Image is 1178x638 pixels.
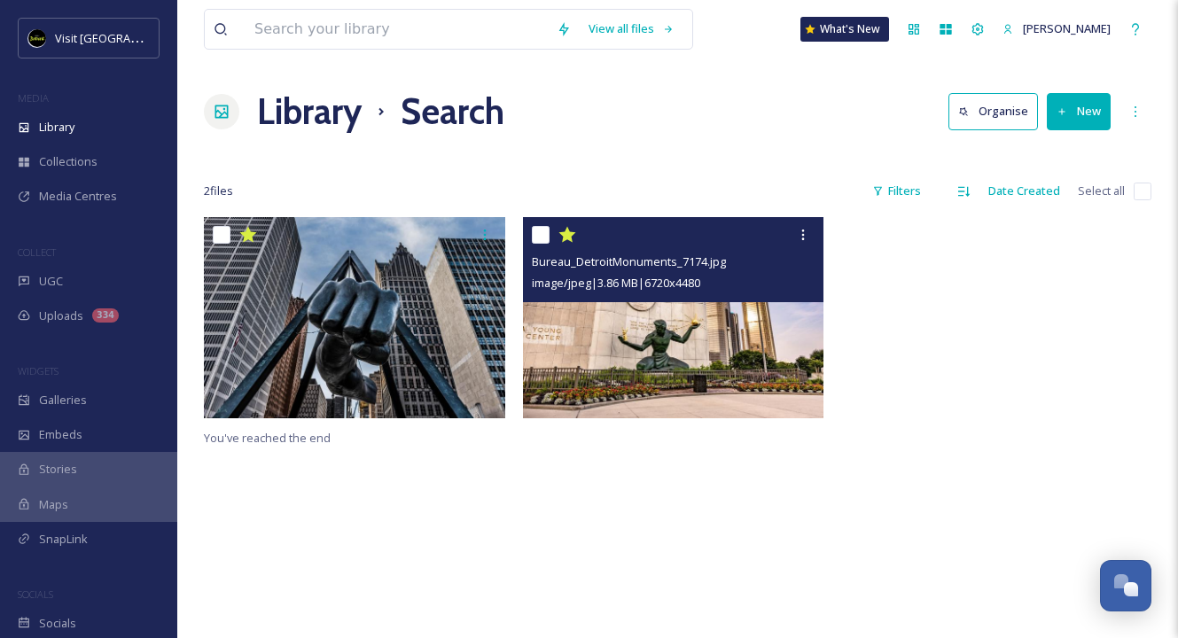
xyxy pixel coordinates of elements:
[39,188,117,205] span: Media Centres
[18,91,49,105] span: MEDIA
[994,12,1119,46] a: [PERSON_NAME]
[1047,93,1111,129] button: New
[39,615,76,632] span: Socials
[39,496,68,513] span: Maps
[979,174,1069,208] div: Date Created
[39,273,63,290] span: UGC
[39,426,82,443] span: Embeds
[55,29,192,46] span: Visit [GEOGRAPHIC_DATA]
[18,587,53,601] span: SOCIALS
[1100,560,1151,611] button: Open Chat
[39,392,87,408] span: Galleries
[948,93,1047,129] a: Organise
[18,245,56,259] span: COLLECT
[948,93,1038,129] button: Organise
[532,275,700,291] span: image/jpeg | 3.86 MB | 6720 x 4480
[92,308,119,323] div: 334
[204,183,233,199] span: 2 file s
[401,85,504,138] h1: Search
[39,119,74,136] span: Library
[1078,183,1125,199] span: Select all
[39,461,77,478] span: Stories
[580,12,683,46] a: View all files
[257,85,362,138] a: Library
[204,217,505,418] img: Bureau_DetroitMonuments_7229.jpg
[863,174,930,208] div: Filters
[39,307,83,324] span: Uploads
[1023,20,1111,36] span: [PERSON_NAME]
[39,153,98,170] span: Collections
[39,531,88,548] span: SnapLink
[800,17,889,42] a: What's New
[523,217,824,418] img: Bureau_DetroitMonuments_7174.jpg
[204,430,331,446] span: You've reached the end
[246,10,548,49] input: Search your library
[18,364,59,377] span: WIDGETS
[28,29,46,47] img: VISIT%20DETROIT%20LOGO%20-%20BLACK%20BACKGROUND.png
[532,253,726,269] span: Bureau_DetroitMonuments_7174.jpg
